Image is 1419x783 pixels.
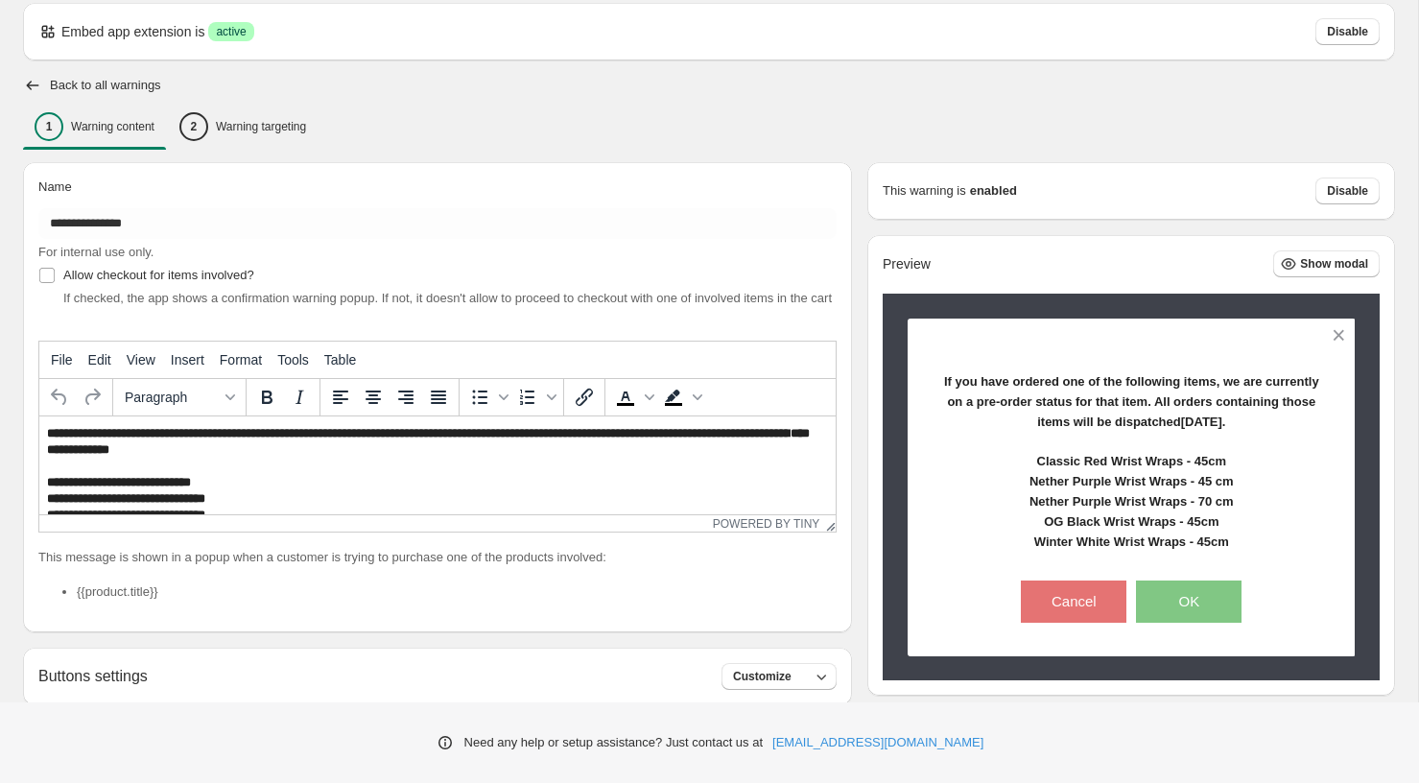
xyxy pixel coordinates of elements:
button: Formats [117,381,242,414]
span: Allow checkout for items involved? [63,268,254,282]
p: This message is shown in a popup when a customer is trying to purchase one of the products involved: [38,548,837,567]
span: Show modal [1300,256,1368,272]
span: Disable [1327,183,1368,199]
li: {{product.title}} [77,582,837,602]
span: Disable [1327,24,1368,39]
span: Format [220,352,262,368]
button: Align left [324,381,357,414]
span: Nether Purple Wrist Wraps - 70 cm [1029,494,1234,509]
button: OK [1136,581,1242,623]
button: Insert/edit link [568,381,601,414]
button: Align center [357,381,390,414]
button: Bold [250,381,283,414]
span: Tools [277,352,309,368]
span: Nether Purple Wrist Wraps - 45 cm [1029,474,1234,488]
button: Justify [422,381,455,414]
div: Text color [609,381,657,414]
span: active [216,24,246,39]
h2: Preview [883,256,931,273]
button: Customize [721,663,837,690]
div: Resize [819,515,836,532]
button: Disable [1315,18,1380,45]
button: Italic [283,381,316,414]
h2: Back to all warnings [50,78,161,93]
div: Background color [657,381,705,414]
span: Winter White Wrist Wraps - 45cm [1034,534,1229,549]
body: Rich Text Area. Press ALT-0 for help. [8,8,789,138]
button: 2Warning targeting [168,107,318,147]
span: OG Black Wrist Wraps - 45cm [1044,514,1218,529]
p: Embed app extension is [61,22,204,41]
h2: Buttons settings [38,667,148,685]
button: Undo [43,381,76,414]
button: Redo [76,381,108,414]
span: Edit [88,352,111,368]
span: Customize [733,669,792,684]
span: Insert [171,352,204,368]
span: [DATE]. [1181,415,1226,429]
p: This warning is [883,181,966,201]
span: Classic Red Wrist Wraps - 45cm [1037,454,1227,468]
button: Show modal [1273,250,1380,277]
span: Name [38,179,72,194]
span: File [51,352,73,368]
span: If checked, the app shows a confirmation warning popup. If not, it doesn't allow to proceed to ch... [63,291,832,305]
iframe: Rich Text Area [39,416,836,514]
a: [EMAIL_ADDRESS][DOMAIN_NAME] [772,733,983,752]
span: Table [324,352,356,368]
span: If you have ordered one of the following items, we are currently on a pre-order status for that i... [944,374,1319,429]
span: Paragraph [125,390,219,405]
p: Warning targeting [216,119,306,134]
div: Bullet list [463,381,511,414]
div: 2 [179,112,208,141]
button: Align right [390,381,422,414]
span: View [127,352,155,368]
button: 1Warning content [23,107,166,147]
strong: enabled [970,181,1017,201]
a: Powered by Tiny [713,517,820,531]
button: Disable [1315,178,1380,204]
span: For internal use only. [38,245,154,259]
p: Warning content [71,119,154,134]
div: Numbered list [511,381,559,414]
div: 1 [35,112,63,141]
button: Cancel [1021,581,1126,623]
